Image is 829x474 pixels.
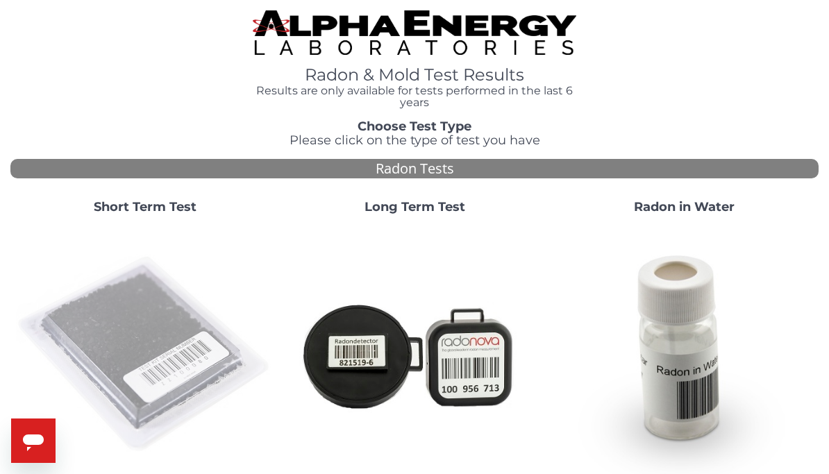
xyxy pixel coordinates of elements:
strong: Radon in Water [634,199,735,214]
span: Please click on the type of test you have [290,133,540,148]
strong: Long Term Test [365,199,465,214]
h1: Radon & Mold Test Results [253,66,576,84]
div: Radon Tests [10,159,819,179]
strong: Short Term Test [94,199,196,214]
iframe: Button to launch messaging window, conversation in progress [11,418,56,463]
strong: Choose Test Type [358,119,471,134]
img: TightCrop.jpg [253,10,576,55]
h4: Results are only available for tests performed in the last 6 years [253,85,576,109]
